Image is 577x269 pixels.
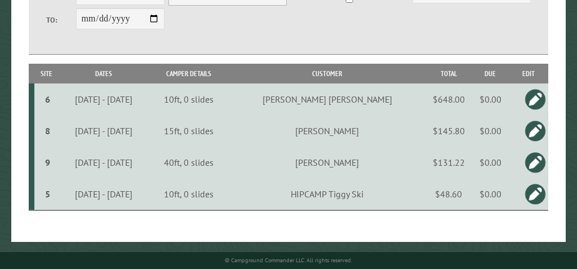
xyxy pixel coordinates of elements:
td: $0.00 [471,115,509,147]
td: HIPCAMP Tiggy Ski [228,178,426,210]
th: Total [426,64,471,83]
td: $0.00 [471,147,509,178]
td: 40ft, 0 slides [149,147,228,178]
td: $131.22 [426,147,471,178]
th: Site [34,64,59,83]
small: © Campground Commander LLC. All rights reserved. [225,257,352,264]
td: [PERSON_NAME] [PERSON_NAME] [228,83,426,115]
div: 6 [39,94,56,105]
td: $48.60 [426,178,471,210]
td: $0.00 [471,178,509,210]
td: $0.00 [471,83,509,115]
div: 9 [39,157,56,168]
td: $145.80 [426,115,471,147]
td: [PERSON_NAME] [228,147,426,178]
div: [DATE] - [DATE] [60,94,148,105]
div: 8 [39,125,56,136]
th: Due [471,64,509,83]
td: $648.00 [426,83,471,115]
td: 10ft, 0 slides [149,83,228,115]
div: [DATE] - [DATE] [60,188,148,200]
td: 15ft, 0 slides [149,115,228,147]
th: Edit [509,64,548,83]
div: [DATE] - [DATE] [60,125,148,136]
td: [PERSON_NAME] [228,115,426,147]
label: To: [46,15,76,25]
th: Customer [228,64,426,83]
div: 5 [39,188,56,200]
div: [DATE] - [DATE] [60,157,148,168]
th: Dates [59,64,149,83]
th: Camper Details [149,64,228,83]
td: 10ft, 0 slides [149,178,228,210]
